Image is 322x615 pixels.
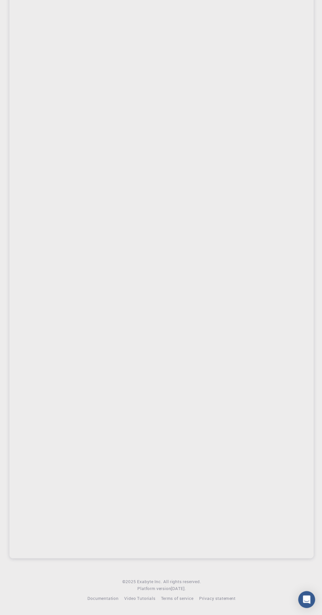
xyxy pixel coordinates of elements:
span: Individual [272,10,291,16]
span: Privacy statement [207,597,241,602]
span: Support [12,5,36,11]
span: Video Tutorials [137,597,166,602]
a: Privacy statement [207,596,241,603]
a: Exabyte Inc. [149,581,172,587]
div: Open Intercom Messenger [300,593,315,608]
h6: [PERSON_NAME] [75,28,114,35]
a: [DATE]. [181,587,195,594]
a: Terms of service [172,596,202,603]
span: Platform version [149,587,181,594]
p: [PERSON_NAME] [272,2,313,10]
span: Exabyte Inc. [149,581,172,586]
nav: breadcrumb [33,28,115,35]
a: Documentation [103,596,132,603]
img: Muhammad Umar [257,3,270,16]
a: Upgrade [182,4,218,14]
h6: Home [40,28,55,35]
img: logo [5,6,14,12]
span: [DATE] . [181,587,195,593]
span: Terms of service [172,597,202,602]
span: Documentation [103,597,132,602]
span: All rights reserved. [174,581,209,587]
span: © 2025 [135,581,149,587]
a: Video Tutorials [137,596,166,603]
